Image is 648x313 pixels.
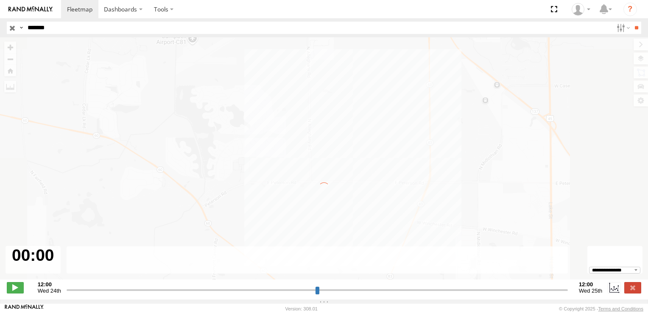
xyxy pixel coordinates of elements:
label: Search Query [18,22,25,34]
span: Wed 24th [38,288,61,294]
div: © Copyright 2025 - [559,306,643,311]
strong: 12:00 [38,281,61,288]
div: John Womack [569,3,593,16]
div: Version: 308.01 [285,306,318,311]
label: Search Filter Options [613,22,631,34]
img: rand-logo.svg [8,6,53,12]
label: Play/Stop [7,282,24,293]
a: Terms and Conditions [598,306,643,311]
a: Visit our Website [5,305,44,313]
label: Close [624,282,641,293]
span: Wed 25th [579,288,602,294]
i: ? [623,3,637,16]
strong: 12:00 [579,281,602,288]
